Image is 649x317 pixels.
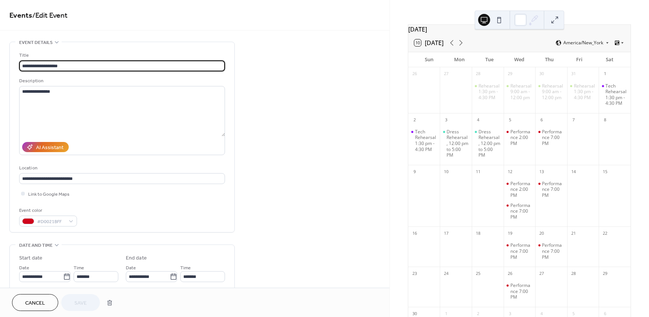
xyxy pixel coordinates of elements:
div: Performance 7:00 PM [535,181,567,198]
span: Event details [19,39,53,47]
div: 19 [506,229,514,237]
span: Time [74,264,84,272]
div: 1 [601,70,609,78]
div: Performance 2:00 PM [510,181,533,198]
div: 27 [537,269,546,278]
div: Rehearsal 1:30 pm - 4:30 PM [478,83,501,101]
div: Rehearsal 9:00 am - 12:00 pm [535,83,567,101]
span: #D0021BFF [37,218,65,226]
div: Performance 7:00 PM [504,242,536,260]
div: 28 [569,269,578,278]
div: End date [126,254,147,262]
div: 20 [537,229,546,237]
div: Thu [534,52,564,67]
button: 10[DATE] [412,38,446,48]
div: 15 [601,168,609,176]
div: Wed [504,52,534,67]
span: / Edit Event [32,8,68,23]
div: 11 [474,168,482,176]
div: 26 [411,70,419,78]
div: Performance 7:00 PM [542,181,564,198]
div: 29 [506,70,514,78]
button: AI Assistant [22,142,69,152]
div: [DATE] [408,25,631,34]
div: Rehearsal 1:30 pm - 4:30 PM [574,83,596,101]
div: Sat [595,52,625,67]
div: Performance 2:00 PM [504,129,536,146]
div: Performance 7:00 PM [535,129,567,146]
div: Tech Rehearsal 1:30 pm - 4:30 PM [415,129,437,152]
div: Rehearsal 1:30 pm - 4:30 PM [567,83,599,101]
div: 7 [569,116,578,124]
div: Mon [444,52,474,67]
a: Events [9,8,32,23]
div: 18 [474,229,482,237]
div: AI Assistant [36,144,63,152]
div: Tech Rehearsal 1:30 pm - 4:30 PM [605,83,628,106]
span: Date [19,264,29,272]
button: Cancel [12,294,58,311]
div: 13 [537,168,546,176]
div: Performance 7:00 PM [504,282,536,300]
div: Dress Rehearsal, 12:00 pm to 5:00 PM [478,129,501,158]
div: Performance 7:00 PM [510,242,533,260]
div: 4 [474,116,482,124]
div: 24 [442,269,450,278]
div: 22 [601,229,609,237]
div: Tech Rehearsal 1:30 pm - 4:30 PM [599,83,631,106]
span: Link to Google Maps [28,190,69,198]
div: 23 [411,269,419,278]
div: Dress Rehearsal, 12:00 pm to 5:00 PM [440,129,472,158]
div: Event color [19,207,75,214]
div: Performance 7:00 PM [504,202,536,220]
div: 30 [537,70,546,78]
div: 21 [569,229,578,237]
span: Cancel [25,299,45,307]
span: America/New_York [563,41,603,45]
div: 28 [474,70,482,78]
div: Fri [564,52,595,67]
div: 5 [506,116,514,124]
div: Performance 2:00 PM [504,181,536,198]
div: Rehearsal 9:00 am - 12:00 pm [504,83,536,101]
div: 9 [411,168,419,176]
div: 16 [411,229,419,237]
div: Sun [414,52,444,67]
div: 12 [506,168,514,176]
div: Dress Rehearsal, 12:00 pm to 5:00 PM [472,129,504,158]
div: Title [19,51,223,59]
div: Tech Rehearsal 1:30 pm - 4:30 PM [408,129,440,152]
div: Performance 7:00 PM [542,242,564,260]
div: Location [19,164,223,172]
div: Performance 7:00 PM [535,242,567,260]
div: Performance 7:00 PM [542,129,564,146]
div: Rehearsal 1:30 pm - 4:30 PM [472,83,504,101]
div: 14 [569,168,578,176]
div: Rehearsal 9:00 am - 12:00 pm [510,83,533,101]
div: 3 [442,116,450,124]
span: Time [180,264,191,272]
div: Performance 2:00 PM [510,129,533,146]
div: 10 [442,168,450,176]
div: 6 [537,116,546,124]
div: Dress Rehearsal, 12:00 pm to 5:00 PM [447,129,469,158]
span: Date and time [19,242,53,249]
span: Date [126,264,136,272]
div: Tue [474,52,504,67]
div: Performance 7:00 PM [510,282,533,300]
div: 8 [601,116,609,124]
div: 2 [411,116,419,124]
div: Description [19,77,223,85]
div: 31 [569,70,578,78]
div: 25 [474,269,482,278]
div: 27 [442,70,450,78]
div: 26 [506,269,514,278]
div: Rehearsal 9:00 am - 12:00 pm [542,83,564,101]
div: Performance 7:00 PM [510,202,533,220]
div: Start date [19,254,42,262]
div: 17 [442,229,450,237]
div: 29 [601,269,609,278]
